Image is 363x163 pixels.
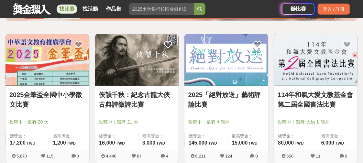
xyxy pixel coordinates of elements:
[189,133,224,139] span: 總獎金：
[184,34,268,86] img: Cover Image
[53,140,66,146] span: 1,200
[99,90,175,109] a: 俠韻千秋：紀念古龍大俠古典詩徵詩比賽
[67,141,76,146] span: TWD
[57,5,77,14] a: 找比賽
[10,140,26,146] span: 17,200
[53,133,85,139] span: 最高獎金：
[345,154,347,158] span: 0
[10,133,45,139] span: 總獎金：
[129,3,194,15] input: 2025土地銀行校園金融創意挑戰賽：從你出發 開啟智慧金融新頁
[195,154,206,158] span: 6,211
[27,141,35,146] span: TWD
[77,154,79,158] span: 0
[274,34,358,86] img: Cover Image
[208,141,217,146] span: TWD
[99,140,115,146] span: 16,000
[189,140,207,146] span: 145,000
[256,154,258,158] span: 0
[318,4,350,15] div: 登入 / 註冊
[156,141,165,146] span: TWD
[321,133,354,139] span: 最高獎金：
[278,133,313,139] span: 總獎金：
[232,133,264,139] span: 最高獎金：
[278,90,354,109] a: 114年和氣大愛文教基金會第二屆全國書法比賽
[106,154,116,158] span: 4,446
[103,5,124,14] a: 作品集
[16,154,27,158] span: 5,870
[137,154,142,158] span: 87
[316,154,321,158] span: 11
[278,140,294,146] span: 80,000
[99,133,135,139] span: 總獎金：
[95,34,179,86] img: Cover Image
[282,4,314,15] a: 辦比賽
[188,119,264,125] span: 投稿中：還有 4 個月
[188,90,264,109] a: 2025「絕對放送」藝術評論比賽
[80,5,101,14] a: 找活動
[116,141,125,146] span: TWD
[321,140,334,146] span: 6,000
[232,140,248,146] span: 15,000
[249,141,258,146] span: TWD
[9,90,85,109] a: 2025金筆盃全國中小學徵文比賽
[142,133,175,139] span: 最高獎金：
[5,34,89,86] img: Cover Image
[46,154,53,158] span: 115
[278,119,354,125] span: 投稿中：還有 大約 1 個月
[287,154,294,158] span: 550
[142,140,155,146] span: 3,000
[9,119,85,125] span: 投稿中：還有 20 天
[335,141,344,146] span: TWD
[225,154,232,158] span: 124
[99,119,175,125] span: 投稿中：還有 21 天
[166,154,168,158] span: 4
[295,141,303,146] span: TWD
